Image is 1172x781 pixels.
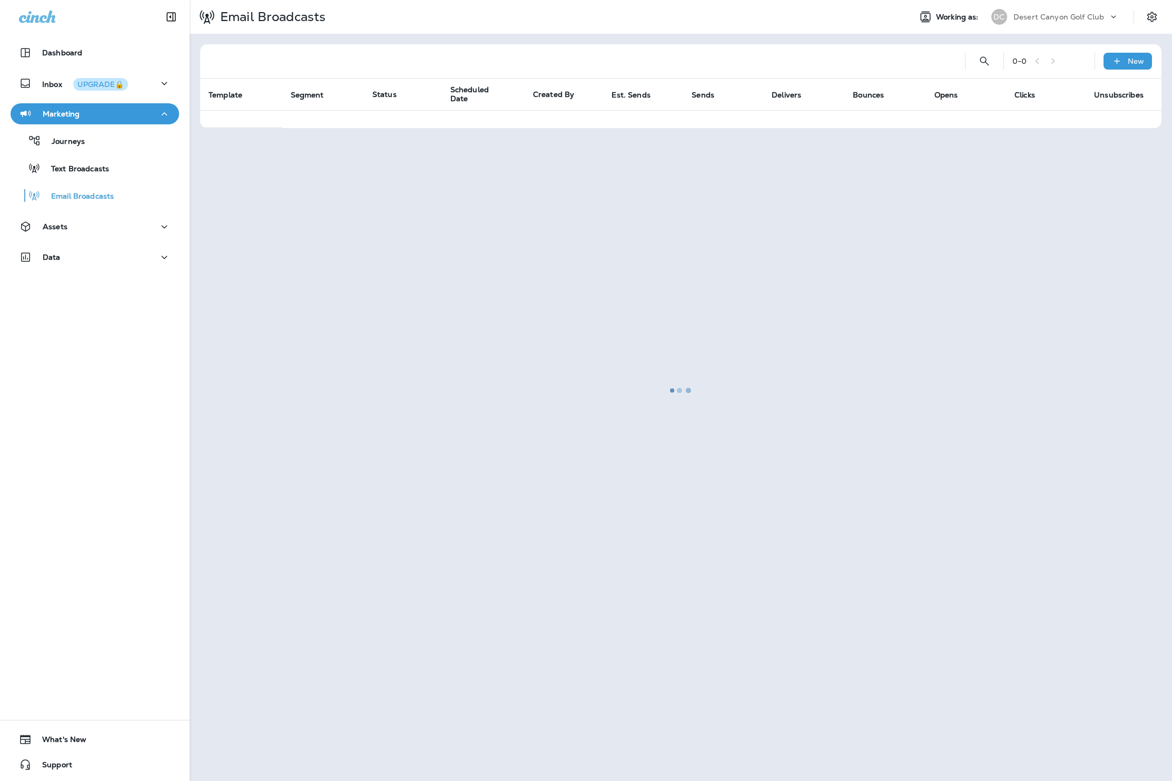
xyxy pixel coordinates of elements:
p: Data [43,253,61,261]
div: UPGRADE🔒 [77,81,124,88]
p: Inbox [42,78,128,89]
p: Dashboard [42,48,82,57]
button: InboxUPGRADE🔒 [11,73,179,94]
span: Support [32,760,72,773]
p: Email Broadcasts [41,192,114,202]
button: Marketing [11,103,179,124]
button: Dashboard [11,42,179,63]
button: What's New [11,729,179,750]
p: New [1128,57,1144,65]
p: Journeys [41,137,85,147]
button: UPGRADE🔒 [73,78,128,91]
button: Support [11,754,179,775]
button: Collapse Sidebar [156,6,186,27]
p: Marketing [43,110,80,118]
p: Assets [43,222,67,231]
button: Data [11,247,179,268]
button: Email Broadcasts [11,184,179,207]
span: What's New [32,735,86,748]
button: Text Broadcasts [11,157,179,179]
button: Assets [11,216,179,237]
button: Journeys [11,130,179,152]
p: Text Broadcasts [41,164,109,174]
